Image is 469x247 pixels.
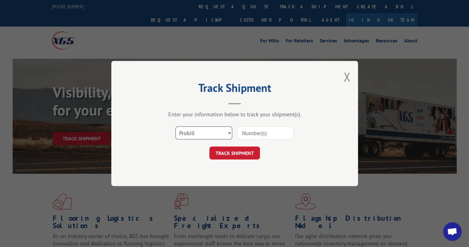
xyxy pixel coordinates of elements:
div: Open chat [443,222,462,241]
button: TRACK SHIPMENT [209,147,260,160]
button: Close modal [344,69,350,85]
div: Enter your information below to track your shipment(s). [142,111,327,118]
input: Number(s) [237,126,294,139]
h2: Track Shipment [142,83,327,95]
